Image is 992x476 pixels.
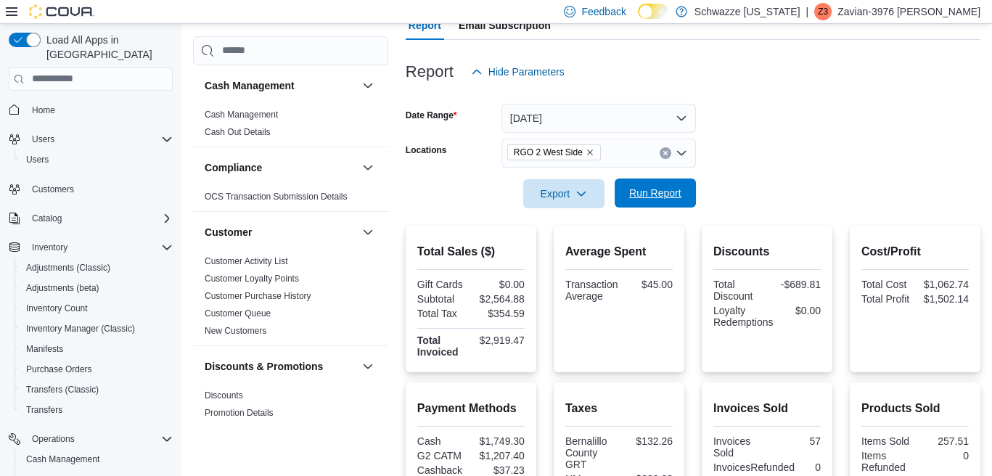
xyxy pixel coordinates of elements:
div: Discounts & Promotions [193,387,388,445]
button: Catalog [3,208,179,229]
button: Remove RGO 2 West Side from selection in this group [586,148,594,157]
span: RGO 2 West Side [507,144,601,160]
button: Operations [26,430,81,448]
p: | [806,3,809,20]
h3: Discounts & Promotions [205,359,323,374]
span: Promotion Details [205,407,274,419]
h2: Payment Methods [417,400,525,417]
a: Customers [26,181,80,198]
label: Locations [406,144,447,156]
h3: Customer [205,225,252,239]
div: $354.59 [474,308,525,319]
h2: Total Sales ($) [417,243,525,260]
button: Discounts & Promotions [359,358,377,375]
div: Items Sold [861,435,912,447]
div: $132.26 [622,435,673,447]
a: Inventory Count [20,300,94,317]
a: Adjustments (beta) [20,279,105,297]
span: Inventory Manager (Classic) [26,323,135,335]
span: Inventory Count [26,303,88,314]
a: Discounts [205,390,243,401]
button: Run Report [615,178,696,208]
span: Transfers [20,401,173,419]
div: 57 [770,435,821,447]
button: Clear input [660,147,671,159]
span: Inventory [26,239,173,256]
span: Purchase Orders [20,361,173,378]
a: Transfers [20,401,68,419]
p: Schwazze [US_STATE] [694,3,800,20]
span: Manifests [20,340,173,358]
h3: Cash Management [205,78,295,93]
button: Inventory Count [15,298,179,319]
span: Adjustments (beta) [26,282,99,294]
a: Purchase Orders [20,361,98,378]
span: Transfers (Classic) [20,381,173,398]
div: $1,502.14 [918,293,969,305]
div: $0.00 [474,279,525,290]
div: 0 [918,450,969,461]
span: Catalog [32,213,62,224]
span: Email Subscription [459,11,551,40]
a: Manifests [20,340,69,358]
button: Adjustments (beta) [15,278,179,298]
span: Customer Loyalty Points [205,273,299,284]
div: $45.00 [623,279,672,290]
button: Adjustments (Classic) [15,258,179,278]
span: New Customers [205,325,266,337]
h2: Cost/Profit [861,243,969,260]
div: InvoicesRefunded [713,461,795,473]
button: Inventory [26,239,73,256]
button: Users [15,149,179,170]
button: Customer [205,225,356,239]
span: Inventory Count [20,300,173,317]
button: Compliance [359,159,377,176]
span: Catalog [26,210,173,227]
h2: Average Spent [565,243,673,260]
button: Transfers [15,400,179,420]
button: Manifests [15,339,179,359]
button: Catalog [26,210,67,227]
button: Hide Parameters [465,57,570,86]
button: Users [3,129,179,149]
span: OCS Transaction Submission Details [205,191,348,202]
span: Inventory [32,242,67,253]
div: 257.51 [918,435,969,447]
strong: Total Invoiced [417,335,459,358]
button: Export [523,179,604,208]
span: Home [32,104,55,116]
h2: Taxes [565,400,673,417]
img: Cova [29,4,94,19]
a: Customer Loyalty Points [205,274,299,284]
span: RGO 2 West Side [514,145,583,160]
div: Customer [193,253,388,345]
h2: Discounts [713,243,821,260]
button: Users [26,131,60,148]
span: Run Report [629,186,681,200]
span: Transfers (Classic) [26,384,99,395]
button: Cash Management [359,77,377,94]
span: Feedback [581,4,626,19]
div: $2,564.88 [474,293,525,305]
div: Cash Management [193,106,388,147]
div: $1,062.74 [918,279,969,290]
span: Users [26,131,173,148]
span: Z3 [818,3,828,20]
span: Dark Mode [638,19,639,20]
div: $1,749.30 [474,435,525,447]
span: Users [32,134,54,145]
span: Report [409,11,441,40]
a: Users [20,151,54,168]
div: $2,919.47 [474,335,525,346]
button: Inventory [3,237,179,258]
div: Total Profit [861,293,912,305]
span: Cash Management [205,109,278,120]
button: [DATE] [501,104,696,133]
button: Transfers (Classic) [15,379,179,400]
span: Operations [26,430,173,448]
span: Users [26,154,49,165]
span: Adjustments (beta) [20,279,173,297]
a: New Customers [205,326,266,336]
div: $1,207.40 [474,450,525,461]
button: Customers [3,178,179,200]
